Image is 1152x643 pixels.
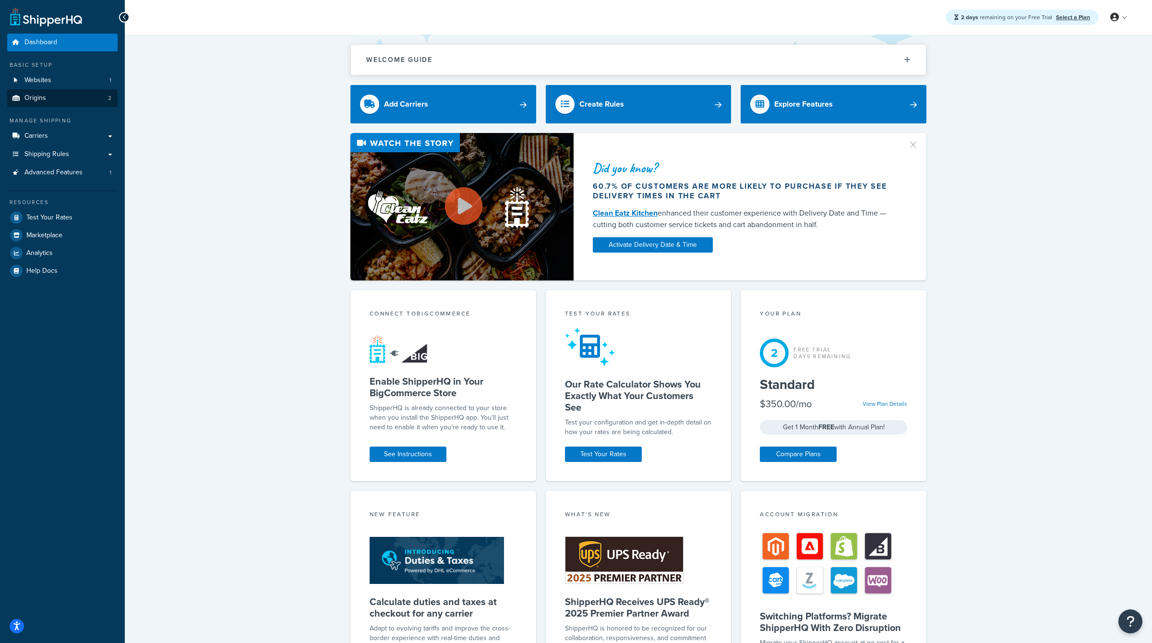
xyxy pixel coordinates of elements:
a: See Instructions [370,447,446,462]
a: Analytics [7,244,118,262]
div: Create Rules [579,97,624,111]
a: Test Your Rates [565,447,642,462]
div: 2 [760,339,789,367]
button: Welcome Guide [351,45,926,75]
a: Clean Eatz Kitchen [593,207,658,218]
div: $350.00/mo [760,397,812,411]
a: View Plan Details [863,400,907,408]
img: connect-shq-bc-71769feb.svg [370,335,430,364]
h5: Enable ShipperHQ in Your BigCommerce Store [370,376,517,399]
button: Open Resource Center [1118,609,1142,633]
h5: Our Rate Calculator Shows You Exactly What Your Customers See [565,378,712,413]
span: 1 [109,76,111,85]
span: Help Docs [26,267,58,275]
span: Carriers [24,132,48,140]
div: New Feature [370,510,517,521]
div: What's New [565,510,712,521]
a: Carriers [7,127,118,145]
div: Explore Features [774,97,833,111]
div: Connect to BigCommerce [370,309,517,320]
a: Marketplace [7,227,118,244]
p: ShipperHQ is already connected to your store when you install the ShipperHQ app. You'll just need... [370,403,517,432]
h5: Switching Platforms? Migrate ShipperHQ With Zero Disruption [760,610,907,633]
div: Resources [7,198,118,206]
a: Test Your Rates [7,209,118,226]
div: Add Carriers [384,97,428,111]
img: Video thumbnail [350,133,574,280]
strong: FREE [818,422,834,432]
h5: Standard [760,377,907,392]
div: Account Migration [760,510,907,521]
div: Did you know? [593,161,896,175]
span: Test Your Rates [26,214,72,222]
span: Dashboard [24,38,57,47]
li: Origins [7,89,118,107]
a: Advanced Features1 [7,164,118,182]
div: Basic Setup [7,61,118,69]
a: Activate Delivery Date & Time [593,237,713,253]
a: Compare Plans [760,447,837,462]
span: remaining on your Free Trial [961,13,1054,22]
a: Add Carriers [350,85,536,123]
span: 1 [109,169,111,177]
span: Analytics [26,249,53,257]
div: Test your rates [565,309,712,320]
a: Select a Plan [1056,13,1090,22]
a: Dashboard [7,34,118,51]
div: Your Plan [760,309,907,320]
strong: 2 days [961,13,978,22]
span: Shipping Rules [24,150,69,158]
a: Shipping Rules [7,146,118,163]
div: 60.7% of customers are more likely to purchase if they see delivery times in the cart [593,182,896,201]
a: Explore Features [741,85,926,123]
li: Websites [7,72,118,89]
span: 2 [108,94,111,102]
span: Advanced Features [24,169,83,177]
h5: ShipperHQ Receives UPS Ready® 2025 Premier Partner Award [565,596,712,619]
a: Origins2 [7,89,118,107]
a: Websites1 [7,72,118,89]
span: Origins [24,94,46,102]
div: Get 1 Month with Annual Plan! [760,420,907,435]
span: Websites [24,76,51,85]
a: Help Docs [7,262,118,279]
div: Manage Shipping [7,117,118,125]
div: enhanced their customer experience with Delivery Date and Time — cutting both customer service ti... [593,207,896,231]
h2: Welcome Guide [366,56,432,63]
li: Advanced Features [7,164,118,182]
a: Create Rules [546,85,732,123]
h5: Calculate duties and taxes at checkout for any carrier [370,596,517,619]
span: Marketplace [26,231,62,240]
div: Free Trial Days Remaining [793,346,851,360]
div: Test your configuration and get in-depth detail on how your rates are being calculated. [565,418,712,437]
